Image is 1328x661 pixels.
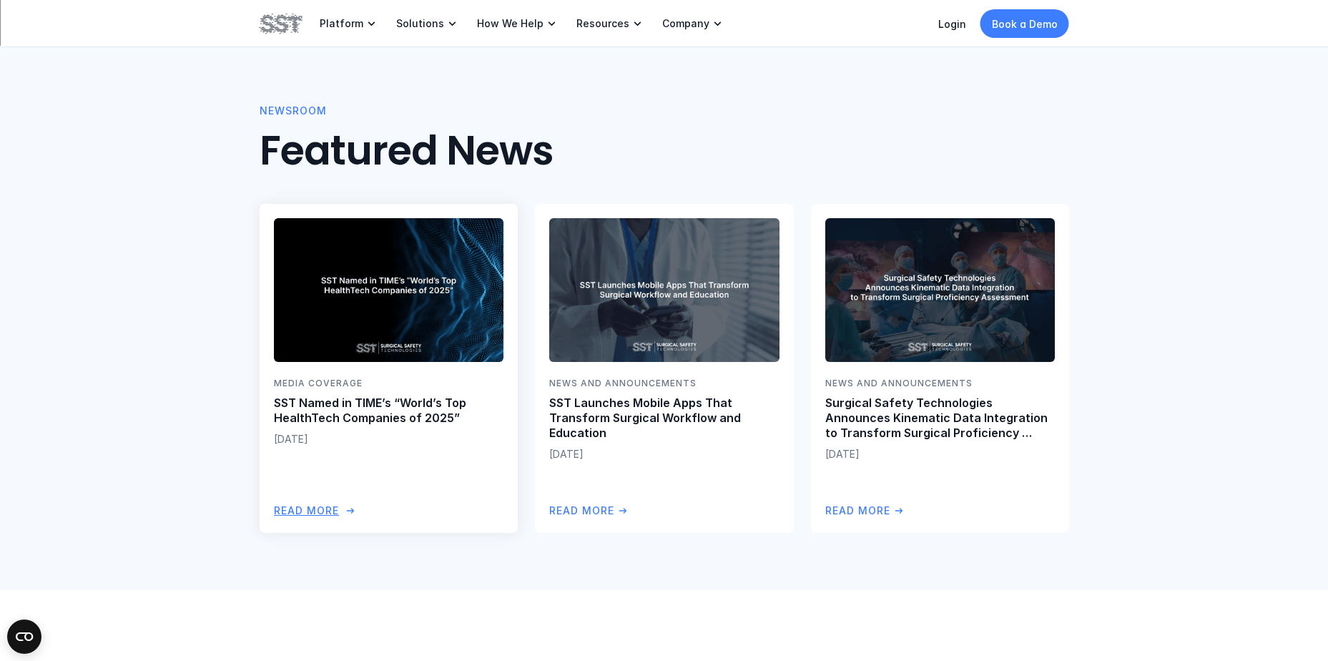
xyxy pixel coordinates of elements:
[260,103,327,119] p: Newsroom
[810,204,1068,533] a: Surgeons standing around an operating room table, looking up at kinematic data on a screenNews an...
[7,620,41,654] button: Open CMP widget
[549,396,779,440] p: SST Launches Mobile Apps That Transform Surgical Workflow and Education
[825,218,1054,362] img: Surgeons standing around an operating room table, looking up at kinematic data on a screen
[549,446,779,461] p: [DATE]
[260,127,554,175] h2: Featured News
[274,376,503,390] p: Media Coverage
[825,396,1054,440] p: Surgical Safety Technologies Announces Kinematic Data Integration to Transform Surgical Proficien...
[260,11,303,36] img: SST logo
[260,204,518,533] a: SST Named in TIME’s “World’s Top HealthTech Companies of 2025” text on a black and blue backgroun...
[549,376,779,390] p: News and Announcements
[274,396,503,426] p: SST Named in TIME’s “World’s Top HealthTech Companies of 2025”
[662,17,709,30] p: Company
[549,503,614,519] p: Read More
[825,446,1054,461] p: [DATE]
[825,503,890,519] p: Read More
[980,9,1069,38] a: Book a Demo
[477,17,544,30] p: How We Help
[320,17,363,30] p: Platform
[825,376,1054,390] p: News and Announcements
[396,17,444,30] p: Solutions
[938,18,966,30] a: Login
[549,218,779,362] img: Doctor holding a cell phone in hand
[535,204,793,533] a: Doctor holding a cell phone in handNews and AnnouncementsSST Launches Mobile Apps That Transform ...
[274,431,503,446] p: [DATE]
[274,503,339,519] p: Read More
[992,16,1058,31] p: Book a Demo
[576,17,629,30] p: Resources
[272,217,506,363] img: SST Named in TIME’s “World’s Top HealthTech Companies of 2025” text on a black and blue background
